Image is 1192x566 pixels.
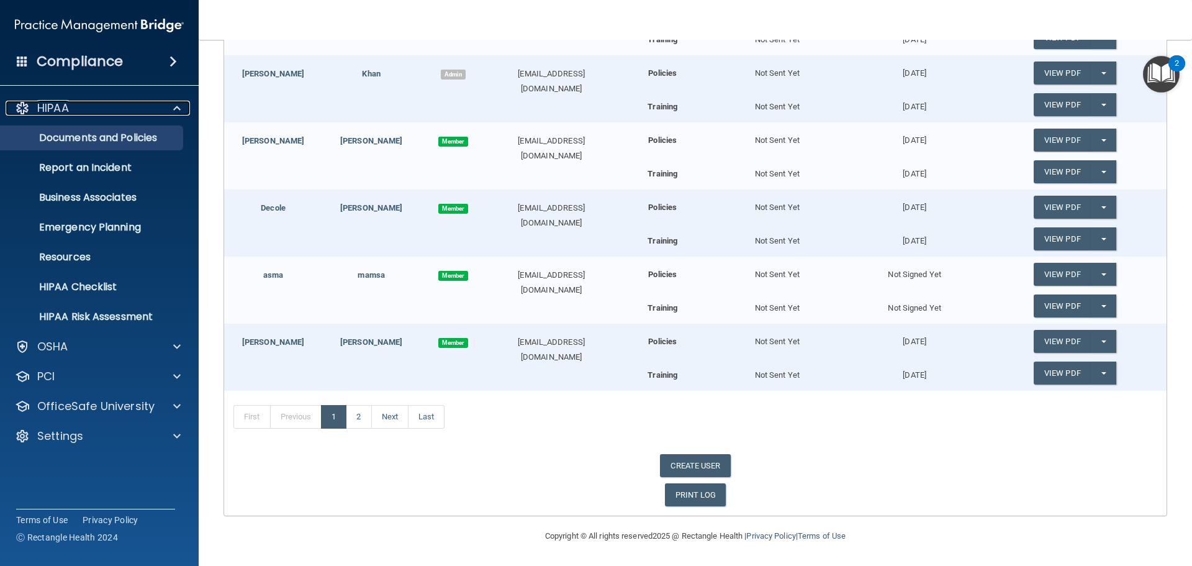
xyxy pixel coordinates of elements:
[15,429,181,444] a: Settings
[371,405,409,429] a: Next
[486,134,617,163] div: [EMAIL_ADDRESS][DOMAIN_NAME]
[648,303,677,313] b: Training
[746,531,795,541] a: Privacy Policy
[648,135,677,145] b: Policies
[8,311,178,323] p: HIPAA Risk Assessment
[648,236,677,245] b: Training
[37,369,55,384] p: PCI
[1034,362,1091,385] a: View PDF
[708,257,846,282] div: Not Sent Yet
[263,270,283,280] a: asma
[1034,263,1091,286] a: View PDF
[708,55,846,81] div: Not Sent Yet
[648,203,677,212] b: Policies
[708,294,846,316] div: Not Sent Yet
[37,101,69,116] p: HIPAA
[16,531,118,544] span: Ⓒ Rectangle Health 2024
[486,335,617,365] div: [EMAIL_ADDRESS][DOMAIN_NAME]
[438,204,468,214] span: Member
[15,399,181,414] a: OfficeSafe University
[846,189,983,215] div: [DATE]
[438,338,468,348] span: Member
[8,251,178,263] p: Resources
[648,68,677,78] b: Policies
[708,227,846,249] div: Not Sent Yet
[270,405,322,429] a: Previous
[16,514,68,526] a: Terms of Use
[648,102,677,111] b: Training
[37,53,123,70] h4: Compliance
[708,122,846,148] div: Not Sent Yet
[469,516,922,556] div: Copyright © All rights reserved 2025 @ Rectangle Health | |
[8,221,178,234] p: Emergency Planning
[486,66,617,96] div: [EMAIL_ADDRESS][DOMAIN_NAME]
[340,136,402,145] a: [PERSON_NAME]
[846,227,983,249] div: [DATE]
[340,337,402,347] a: [PERSON_NAME]
[340,203,402,212] a: [PERSON_NAME]
[321,405,346,429] a: 1
[15,369,181,384] a: PCI
[1034,93,1091,116] a: View PDF
[1034,330,1091,353] a: View PDF
[648,270,677,279] b: Policies
[1034,196,1091,219] a: View PDF
[83,514,138,526] a: Privacy Policy
[1143,56,1180,93] button: Open Resource Center, 2 new notifications
[362,69,380,78] a: Khan
[1034,294,1091,317] a: View PDF
[438,271,468,281] span: Member
[8,162,178,174] p: Report an Incident
[846,93,983,114] div: [DATE]
[846,122,983,148] div: [DATE]
[15,13,184,38] img: PMB logo
[708,362,846,383] div: Not Sent Yet
[8,191,178,204] p: Business Associates
[1034,160,1091,183] a: View PDF
[660,454,730,477] a: CREATE USER
[648,169,677,178] b: Training
[708,160,846,181] div: Not Sent Yet
[846,257,983,282] div: Not Signed Yet
[242,136,304,145] a: [PERSON_NAME]
[15,339,181,354] a: OSHA
[37,399,155,414] p: OfficeSafe University
[708,324,846,349] div: Not Sent Yet
[37,339,68,354] p: OSHA
[15,101,181,116] a: HIPAA
[441,70,466,80] span: Admin
[346,405,371,429] a: 2
[648,337,677,346] b: Policies
[846,160,983,181] div: [DATE]
[846,294,983,316] div: Not Signed Yet
[665,483,726,506] a: PRINT LOG
[648,35,677,44] b: Training
[438,137,468,147] span: Member
[1034,62,1091,84] a: View PDF
[242,69,304,78] a: [PERSON_NAME]
[37,429,83,444] p: Settings
[486,268,617,298] div: [EMAIL_ADDRESS][DOMAIN_NAME]
[1034,129,1091,152] a: View PDF
[233,405,271,429] a: First
[846,362,983,383] div: [DATE]
[1175,63,1179,80] div: 2
[708,189,846,215] div: Not Sent Yet
[8,132,178,144] p: Documents and Policies
[846,324,983,349] div: [DATE]
[358,270,385,280] a: mamsa
[1034,227,1091,250] a: View PDF
[242,337,304,347] a: [PERSON_NAME]
[8,281,178,293] p: HIPAA Checklist
[486,201,617,231] div: [EMAIL_ADDRESS][DOMAIN_NAME]
[261,203,286,212] a: Decole
[798,531,846,541] a: Terms of Use
[846,55,983,81] div: [DATE]
[408,405,445,429] a: Last
[648,370,677,380] b: Training
[708,93,846,114] div: Not Sent Yet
